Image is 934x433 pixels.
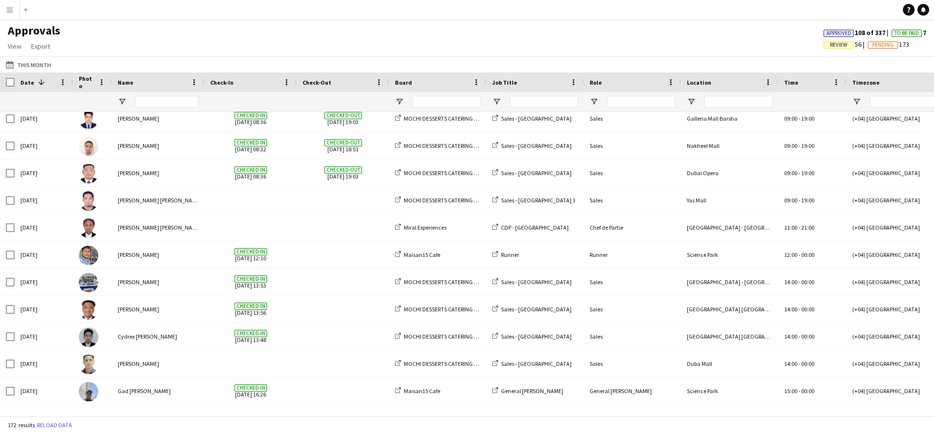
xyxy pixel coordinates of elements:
span: Checked-in [234,384,267,392]
span: Job Title [492,79,517,86]
button: Open Filter Menu [395,97,404,106]
span: MOCHI DESSERTS CATERING SERVICES L.L.C [404,333,509,340]
span: 00:00 [801,387,814,395]
span: 19:00 [801,142,814,149]
img: louie padayao [79,137,98,156]
span: 00:00 [801,278,814,286]
span: 14:00 [784,278,797,286]
div: Sales [584,269,681,295]
div: Sales [584,323,681,350]
span: Name [118,79,133,86]
span: MOCHI DESSERTS CATERING SERVICES L.L.C [404,278,509,286]
div: [PERSON_NAME] [112,296,204,323]
a: Sales - [GEOGRAPHIC_DATA] 3 [492,197,575,204]
div: [GEOGRAPHIC_DATA] - [GEOGRAPHIC_DATA] [681,269,778,295]
a: Runner [492,251,519,258]
span: 11:00 [784,224,797,231]
span: Role [590,79,602,86]
div: [DATE] [15,323,73,350]
a: View [4,40,25,53]
input: Location Filter Input [704,96,772,108]
span: Timezone [852,79,880,86]
img: Aldrin Cawas [79,164,98,183]
span: - [798,169,800,177]
a: MOCHI DESSERTS CATERING SERVICES L.L.C [395,197,509,204]
span: Sales - [GEOGRAPHIC_DATA] [501,360,572,367]
span: - [798,306,800,313]
a: General [PERSON_NAME] [492,387,563,395]
span: Sales - [GEOGRAPHIC_DATA] [501,278,572,286]
span: Sales - [GEOGRAPHIC_DATA] [501,169,572,177]
div: Galleria Mall Barsha [681,105,778,132]
span: Review [830,42,847,48]
div: [DATE] [15,187,73,214]
input: Name Filter Input [135,96,198,108]
span: Maisan15 Cafe [404,251,440,258]
span: 00:00 [801,360,814,367]
span: Sales - [GEOGRAPHIC_DATA] 3 [501,197,575,204]
div: Yas Mall [681,187,778,214]
span: - [798,115,800,122]
img: John elmar Reyes [79,191,98,211]
div: [PERSON_NAME] [112,269,204,295]
div: [DATE] [15,160,73,186]
span: - [798,197,800,204]
span: 108 of 337 [824,28,892,37]
img: Claudine Tasha Amajeh [79,218,98,238]
span: Checked-out [324,166,362,174]
div: Nakheel Mall [681,132,778,159]
a: Maisan15 Cafe [395,251,440,258]
span: [DATE] 19:03 [303,105,383,132]
div: [GEOGRAPHIC_DATA] - [GEOGRAPHIC_DATA] [681,214,778,241]
button: Open Filter Menu [590,97,598,106]
span: - [798,224,800,231]
span: Checked-in [234,248,267,255]
span: [DATE] 13:53 [210,269,291,295]
span: 09:00 [784,115,797,122]
span: Check-In [210,79,233,86]
input: Job Title Filter Input [510,96,578,108]
a: MOCHI DESSERTS CATERING SERVICES L.L.C [395,142,509,149]
div: General [PERSON_NAME] [584,378,681,404]
div: Sales [584,160,681,186]
span: Maisan15 Cafe [404,387,440,395]
div: [PERSON_NAME] [PERSON_NAME] Amajeh [112,214,204,241]
span: [DATE] 13:48 [210,323,291,350]
span: Board [395,79,412,86]
span: 14:00 [784,360,797,367]
span: 56 [824,40,868,49]
span: MOCHI DESSERTS CATERING SERVICES L.L.C [404,360,509,367]
a: Sales - [GEOGRAPHIC_DATA] [492,169,572,177]
img: Mohammad Usaid [79,246,98,265]
span: - [798,333,800,340]
div: [DATE] [15,132,73,159]
a: Sales - [GEOGRAPHIC_DATA] [492,360,572,367]
span: [DATE] 12:10 [210,241,291,268]
span: Checked-in [234,330,267,337]
button: This Month [4,59,53,71]
span: [DATE] 18:51 [303,132,383,159]
a: Export [27,40,54,53]
span: MOCHI DESSERTS CATERING SERVICES L.L.C [404,306,509,313]
div: Sales [584,350,681,377]
img: Roderick Camra [79,355,98,374]
span: [DATE] 16:26 [210,378,291,404]
span: Location [687,79,711,86]
span: Sales - [GEOGRAPHIC_DATA] [501,142,572,149]
span: [DATE] 13:56 [210,296,291,323]
span: MOCHI DESSERTS CATERING SERVICES L.L.C [404,169,509,177]
span: CDP - [GEOGRAPHIC_DATA] [501,224,569,231]
span: MOCHI DESSERTS CATERING SERVICES L.L.C [404,142,509,149]
span: 00:00 [801,306,814,313]
a: Maisan15 Cafe [395,387,440,395]
div: Chef de Partie [584,214,681,241]
span: Checked-in [234,112,267,119]
div: [DATE] [15,350,73,377]
span: 21:00 [801,224,814,231]
button: Open Filter Menu [687,97,696,106]
span: General [PERSON_NAME] [501,387,563,395]
span: Sales - [GEOGRAPHIC_DATA] [501,115,572,122]
img: Kylle Ragsac [79,300,98,320]
div: Sales [584,132,681,159]
a: Sales - [GEOGRAPHIC_DATA] [492,115,572,122]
